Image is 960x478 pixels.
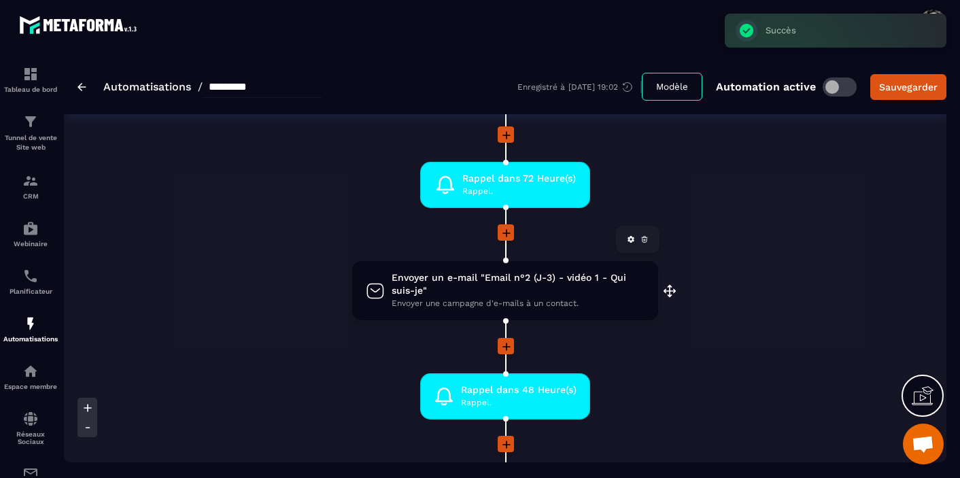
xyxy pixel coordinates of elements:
span: Envoyer un e-mail "Email n°2 (J-3) - vidéo 1 - Qui suis-je" [392,271,645,297]
div: Enregistré à [517,81,642,93]
p: Automation active [716,80,816,93]
p: Espace membre [3,383,58,390]
a: formationformationTunnel de vente Site web [3,103,58,163]
a: automationsautomationsAutomatisations [3,305,58,353]
div: Sauvegarder [879,80,938,94]
a: formationformationCRM [3,163,58,210]
span: / [198,80,203,93]
a: Automatisations [103,80,191,93]
span: Envoyer une campagne d'e-mails à un contact. [392,297,645,310]
p: Tunnel de vente Site web [3,133,58,152]
span: Rappel dans 72 Heure(s) [462,172,576,185]
img: logo [19,12,141,37]
img: automations [22,363,39,379]
img: automations [22,315,39,332]
a: automationsautomationsEspace membre [3,353,58,400]
img: formation [22,66,39,82]
p: Planificateur [3,288,58,295]
p: Automatisations [3,335,58,343]
img: social-network [22,411,39,427]
button: Modèle [642,73,702,101]
span: Rappel. [462,185,576,198]
p: Webinaire [3,240,58,247]
p: [DATE] 19:02 [568,82,618,92]
img: automations [22,220,39,237]
a: automationsautomationsWebinaire [3,210,58,258]
button: Sauvegarder [870,74,946,100]
a: schedulerschedulerPlanificateur [3,258,58,305]
div: Ouvrir le chat [903,424,944,464]
p: CRM [3,192,58,200]
img: formation [22,114,39,130]
span: Rappel dans 48 Heure(s) [461,383,577,396]
a: social-networksocial-networkRéseaux Sociaux [3,400,58,456]
p: Tableau de bord [3,86,58,93]
img: arrow [78,83,86,91]
img: scheduler [22,268,39,284]
img: formation [22,173,39,189]
span: Rappel. [461,396,577,409]
p: Réseaux Sociaux [3,430,58,445]
a: formationformationTableau de bord [3,56,58,103]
